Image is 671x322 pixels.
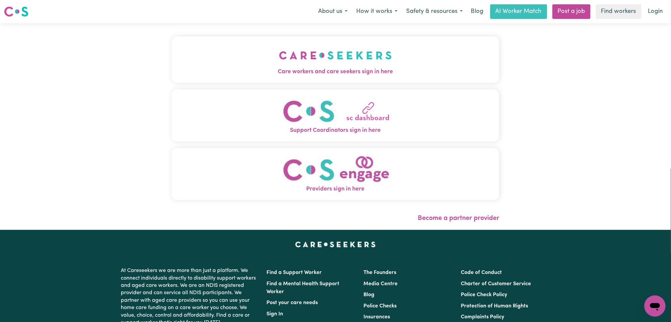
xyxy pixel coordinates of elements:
a: Careseekers home page [295,242,376,247]
span: Providers sign in here [172,185,500,193]
a: Blog [467,4,488,19]
a: Find a Mental Health Support Worker [267,281,340,295]
button: How it works [352,5,402,19]
span: Support Coordinators sign in here [172,126,500,135]
a: Find a Support Worker [267,270,322,275]
a: Post a job [552,4,591,19]
button: Support Coordinators sign in here [172,89,500,141]
button: Providers sign in here [172,148,500,200]
a: Charter of Customer Service [461,281,531,287]
a: Login [644,4,667,19]
a: Protection of Human Rights [461,303,528,309]
span: Care workers and care seekers sign in here [172,68,500,76]
a: Blog [364,292,375,297]
a: The Founders [364,270,397,275]
a: Media Centre [364,281,398,287]
button: Care workers and care seekers sign in here [172,36,500,83]
a: Police Checks [364,303,397,309]
button: Safety & resources [402,5,467,19]
a: Insurances [364,314,390,320]
a: Police Check Policy [461,292,507,297]
a: AI Worker Match [490,4,547,19]
img: Careseekers logo [4,6,28,18]
a: Complaints Policy [461,314,504,320]
a: Find workers [596,4,642,19]
a: Post your care needs [267,300,318,305]
a: Careseekers logo [4,4,28,19]
button: About us [314,5,352,19]
a: Sign In [267,311,283,317]
a: Code of Conduct [461,270,502,275]
iframe: Button to launch messaging window [645,295,666,317]
a: Become a partner provider [418,215,499,222]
